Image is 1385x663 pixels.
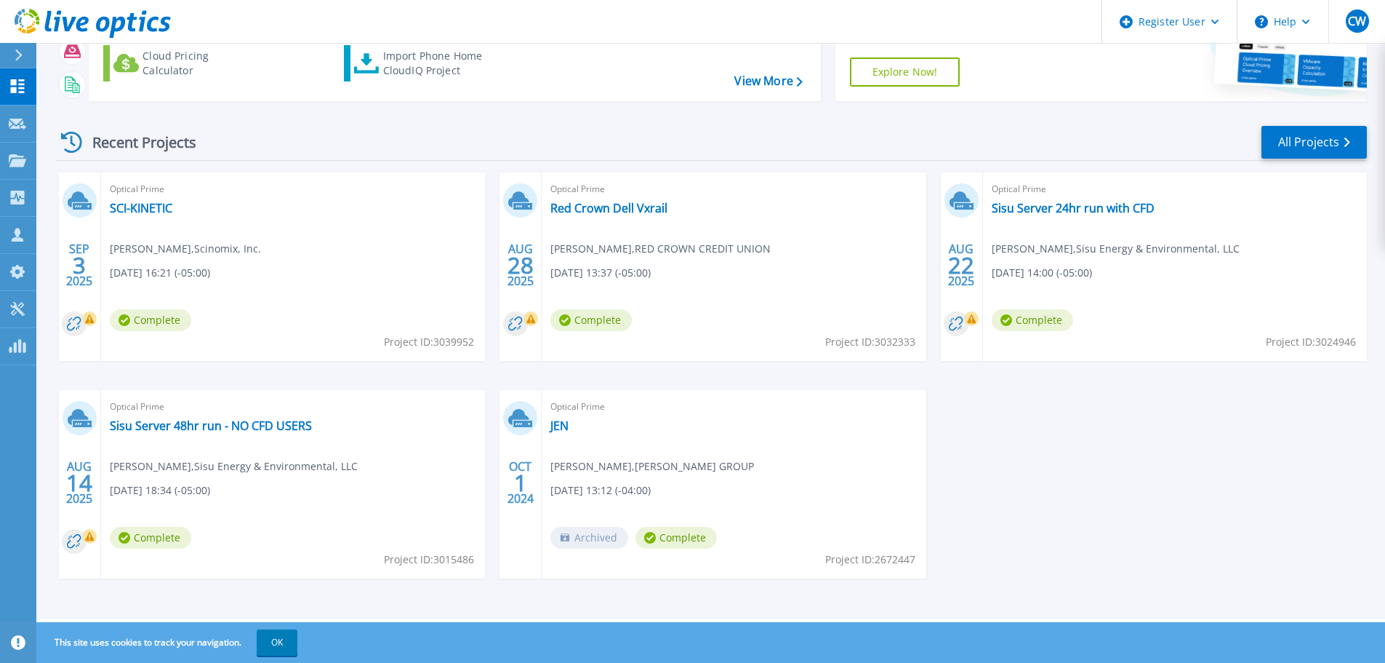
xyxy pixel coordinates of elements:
[507,259,534,271] span: 28
[550,527,628,549] span: Archived
[550,181,917,197] span: Optical Prime
[110,201,172,215] a: SCI-KINETIC
[110,399,476,415] span: Optical Prime
[65,456,93,509] div: AUG 2025
[550,458,754,475] span: [PERSON_NAME] , [PERSON_NAME] GROUP
[507,239,534,292] div: AUG 2025
[103,45,265,82] a: Cloud Pricing Calculator
[1348,15,1366,27] span: CW
[110,181,476,197] span: Optical Prime
[992,265,1092,281] span: [DATE] 14:00 (-05:00)
[825,334,915,350] span: Project ID: 3032333
[992,181,1358,197] span: Optical Prime
[110,265,210,281] span: [DATE] 16:21 (-05:00)
[550,483,651,499] span: [DATE] 13:12 (-04:00)
[948,259,974,271] span: 22
[257,630,297,656] button: OK
[1261,126,1367,159] a: All Projects
[550,418,569,433] a: JEN
[73,259,86,271] span: 3
[550,241,771,257] span: [PERSON_NAME] , RED CROWN CREDIT UNION
[825,552,915,568] span: Project ID: 2672447
[66,477,92,489] span: 14
[947,239,975,292] div: AUG 2025
[550,309,632,331] span: Complete
[56,124,216,160] div: Recent Projects
[992,201,1155,215] a: Sisu Server 24hr run with CFD
[992,241,1240,257] span: [PERSON_NAME] , Sisu Energy & Environmental, LLC
[384,552,474,568] span: Project ID: 3015486
[992,309,1073,331] span: Complete
[550,265,651,281] span: [DATE] 13:37 (-05:00)
[65,239,93,292] div: SEP 2025
[110,458,358,475] span: [PERSON_NAME] , Sisu Energy & Environmental, LLC
[40,630,297,656] span: This site uses cookies to track your navigation.
[110,527,191,549] span: Complete
[550,399,917,415] span: Optical Prime
[635,527,717,549] span: Complete
[110,483,210,499] span: [DATE] 18:34 (-05:00)
[110,309,191,331] span: Complete
[384,334,474,350] span: Project ID: 3039952
[1266,334,1356,350] span: Project ID: 3024946
[507,456,534,509] div: OCT 2024
[734,74,802,88] a: View More
[110,418,312,433] a: Sisu Server 48hr run - NO CFD USERS
[514,477,527,489] span: 1
[850,57,960,87] a: Explore Now!
[110,241,261,257] span: [PERSON_NAME] , Scinomix, Inc.
[550,201,667,215] a: Red Crown Dell Vxrail
[383,49,497,78] div: Import Phone Home CloudIQ Project
[142,49,259,78] div: Cloud Pricing Calculator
